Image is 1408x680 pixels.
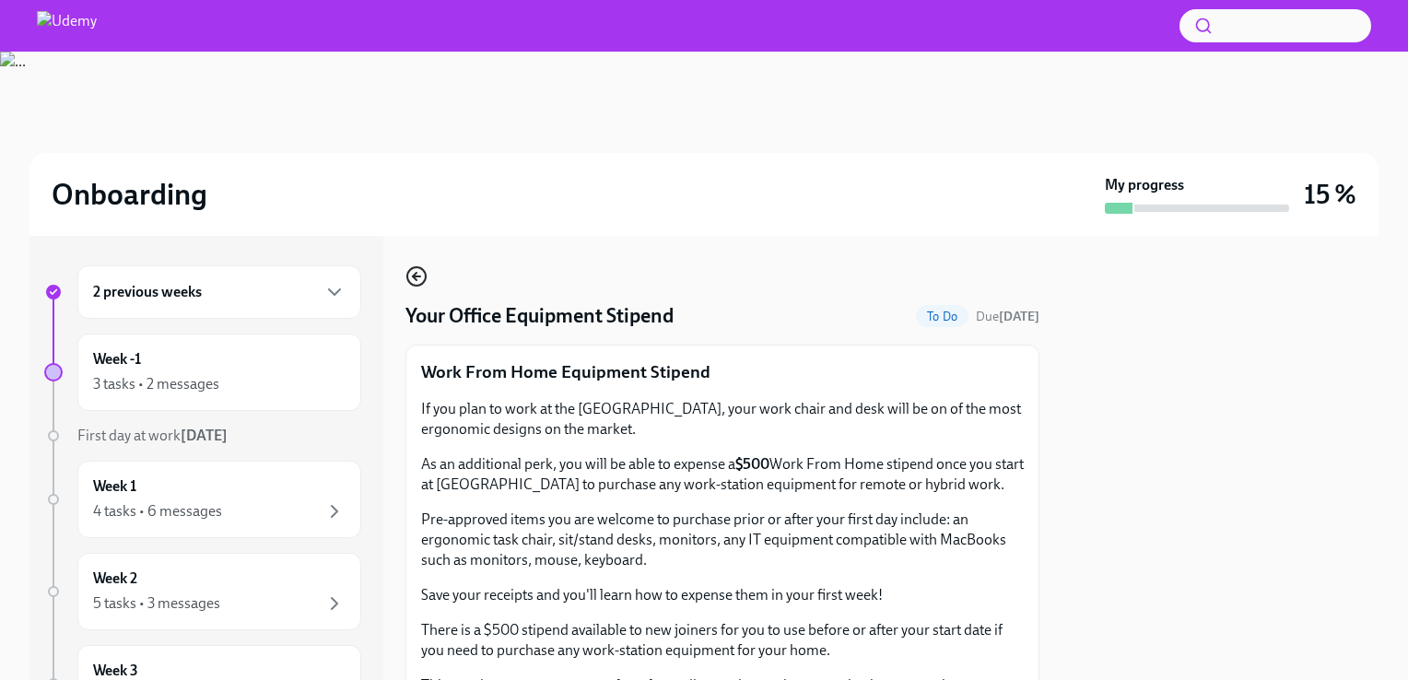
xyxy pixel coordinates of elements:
[44,334,361,411] a: Week -13 tasks • 2 messages
[421,399,1024,440] p: If you plan to work at the [GEOGRAPHIC_DATA], your work chair and desk will be on of the most erg...
[976,309,1039,324] span: Due
[93,569,137,589] h6: Week 2
[421,454,1024,495] p: As an additional perk, you will be able to expense a Work From Home stipend once you start at [GE...
[93,282,202,302] h6: 2 previous weeks
[735,455,769,473] strong: $500
[1105,175,1184,195] strong: My progress
[77,265,361,319] div: 2 previous weeks
[52,176,207,213] h2: Onboarding
[421,585,1024,605] p: Save your receipts and you'll learn how to expense them in your first week!
[44,461,361,538] a: Week 14 tasks • 6 messages
[916,310,968,323] span: To Do
[181,427,228,444] strong: [DATE]
[421,360,1024,384] p: Work From Home Equipment Stipend
[421,620,1024,661] p: There is a $500 stipend available to new joiners for you to use before or after your start date i...
[93,501,222,522] div: 4 tasks • 6 messages
[44,553,361,630] a: Week 25 tasks • 3 messages
[93,374,219,394] div: 3 tasks • 2 messages
[93,349,141,369] h6: Week -1
[1304,178,1356,211] h3: 15 %
[93,593,220,614] div: 5 tasks • 3 messages
[37,11,97,41] img: Udemy
[44,426,361,446] a: First day at work[DATE]
[77,427,228,444] span: First day at work
[93,476,136,497] h6: Week 1
[421,510,1024,570] p: Pre-approved items you are welcome to purchase prior or after your first day include: an ergonomi...
[999,309,1039,324] strong: [DATE]
[976,308,1039,325] span: August 25th, 2025 08:00
[405,302,674,330] h4: Your Office Equipment Stipend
